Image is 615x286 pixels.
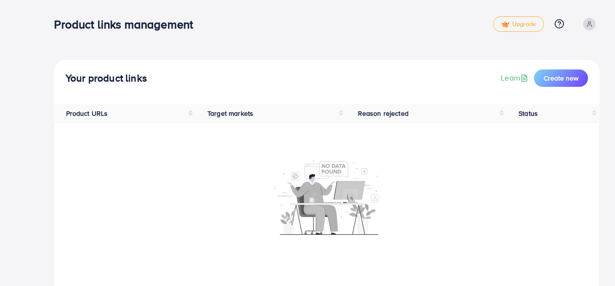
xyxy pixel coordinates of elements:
span: Status [519,109,538,118]
h4: Your product links [66,72,147,84]
img: No account [274,159,380,235]
span: Target markets [207,109,253,118]
a: Learn [501,72,530,83]
span: Reason rejected [358,109,409,118]
span: Product URLs [66,109,108,118]
span: Upgrade [501,21,536,28]
button: Create new [534,69,588,87]
span: Create new [544,73,578,83]
h3: Product links management [54,17,201,31]
img: tick [501,21,509,28]
a: tickUpgrade [493,16,544,32]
